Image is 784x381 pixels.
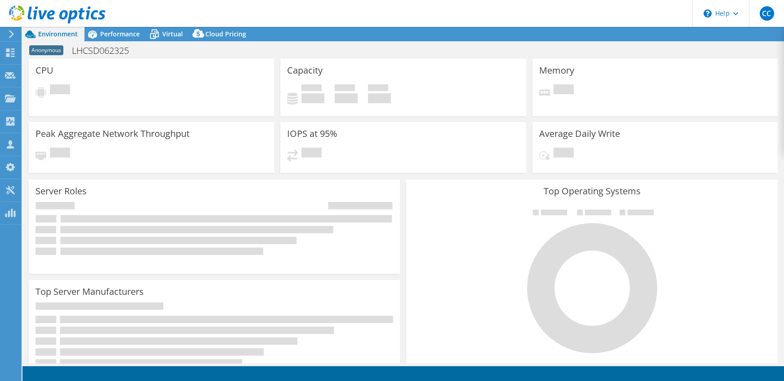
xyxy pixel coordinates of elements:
[760,6,774,21] span: CC
[301,84,322,93] span: Used
[335,93,358,103] h4: 0 GiB
[287,129,337,139] h3: IOPS at 95%
[100,30,140,38] span: Performance
[35,287,144,297] h3: Top Server Manufacturers
[539,66,574,75] h3: Memory
[50,84,70,96] span: Pending
[554,84,574,96] span: Pending
[368,93,391,103] h4: 0 GiB
[368,84,388,93] span: Total
[335,84,355,93] span: Free
[29,45,63,55] span: Anonymous
[554,148,574,160] span: Pending
[413,186,771,196] h3: Top Operating Systems
[287,66,323,75] h3: Capacity
[35,129,190,139] h3: Peak Aggregate Network Throughput
[68,46,143,56] h1: LHCSD062325
[35,186,87,196] h3: Server Roles
[301,93,324,103] h4: 0 GiB
[38,30,78,38] span: Environment
[205,30,246,38] span: Cloud Pricing
[50,148,70,160] span: Pending
[704,9,712,18] svg: \n
[301,148,322,160] span: Pending
[539,129,620,139] h3: Average Daily Write
[35,66,53,75] h3: CPU
[162,30,183,38] span: Virtual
